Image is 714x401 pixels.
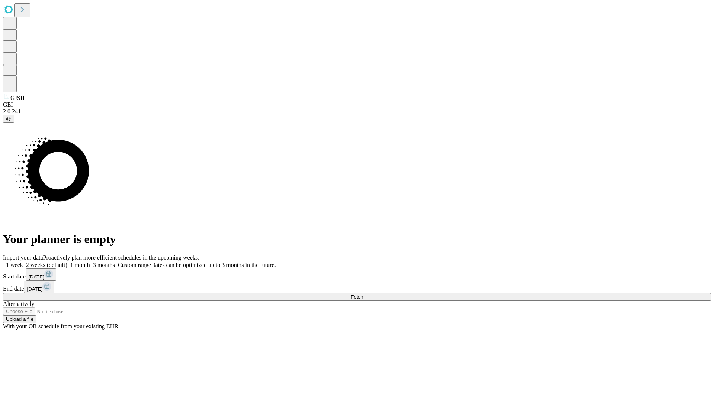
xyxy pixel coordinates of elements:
span: Proactively plan more efficient schedules in the upcoming weeks. [43,254,199,261]
button: Upload a file [3,315,36,323]
span: Custom range [118,262,151,268]
div: Start date [3,268,711,281]
span: 1 week [6,262,23,268]
span: 1 month [70,262,90,268]
span: 3 months [93,262,115,268]
button: [DATE] [26,268,56,281]
span: Alternatively [3,301,34,307]
div: End date [3,281,711,293]
span: Fetch [351,294,363,300]
div: GEI [3,101,711,108]
span: 2 weeks (default) [26,262,67,268]
span: With your OR schedule from your existing EHR [3,323,118,329]
span: [DATE] [29,274,44,280]
span: @ [6,116,11,121]
span: Dates can be optimized up to 3 months in the future. [151,262,276,268]
span: GJSH [10,95,25,101]
div: 2.0.241 [3,108,711,115]
span: Import your data [3,254,43,261]
button: @ [3,115,14,123]
button: Fetch [3,293,711,301]
span: [DATE] [27,286,42,292]
button: [DATE] [24,281,54,293]
h1: Your planner is empty [3,232,711,246]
